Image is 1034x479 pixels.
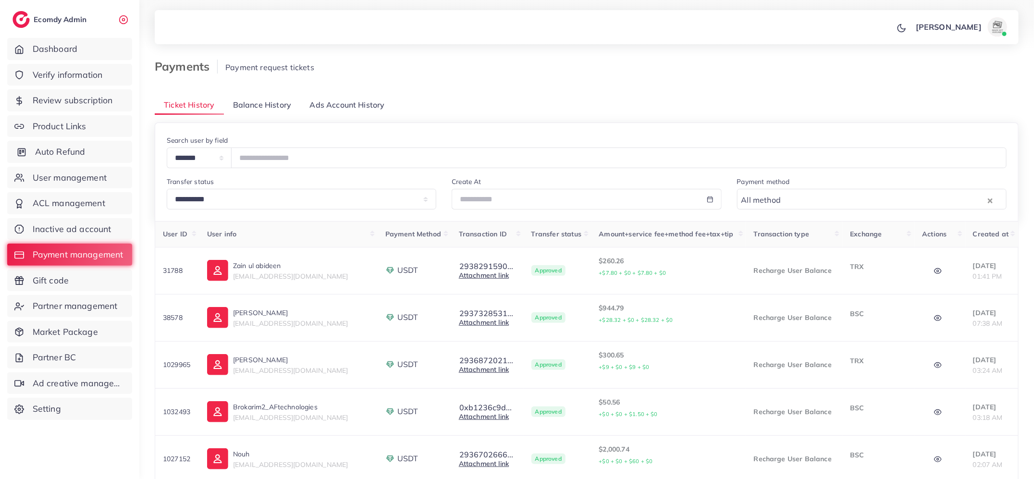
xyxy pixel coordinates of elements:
img: logo [12,11,30,28]
img: payment [385,266,395,275]
span: [EMAIL_ADDRESS][DOMAIN_NAME] [233,272,348,281]
p: Recharge User Balance [754,265,835,276]
span: Partner management [33,300,118,312]
small: +$0 + $0 + $60 + $0 [599,458,653,465]
span: Partner BC [33,351,76,364]
span: 03:24 AM [973,366,1003,375]
span: Payment management [33,248,123,261]
span: [EMAIL_ADDRESS][DOMAIN_NAME] [233,460,348,469]
p: BSC [850,449,907,461]
a: Attachment link [459,412,509,421]
img: ic-user-info.36bf1079.svg [207,260,228,281]
span: All method [739,193,783,208]
label: Payment method [737,177,790,186]
p: 1032493 [163,406,192,418]
span: Gift code [33,274,69,287]
button: 0xb1236c9d... [459,403,512,412]
input: Search for option [784,193,985,208]
small: +$7.80 + $0 + $7.80 + $0 [599,270,666,276]
small: +$9 + $0 + $9 + $0 [599,364,650,370]
button: 2936702666... [459,450,514,459]
span: 02:07 AM [973,460,1003,469]
span: Inactive ad account [33,223,111,235]
span: Exchange [850,230,882,238]
a: Market Package [7,321,132,343]
img: payment [385,360,395,369]
span: Transaction type [754,230,810,238]
span: Auto Refund [35,146,86,158]
small: +$0 + $0 + $1.50 + $0 [599,411,658,418]
span: Approved [531,265,566,276]
small: +$28.32 + $0 + $28.32 + $0 [599,317,673,323]
span: Transfer status [531,230,581,238]
span: Verify information [33,69,103,81]
span: Payment request tickets [225,62,314,72]
a: Payment management [7,244,132,266]
span: 07:38 AM [973,319,1003,328]
p: Recharge User Balance [754,453,835,465]
span: User management [33,172,107,184]
p: [DATE] [973,401,1010,413]
p: Recharge User Balance [754,359,835,370]
img: avatar [988,17,1007,37]
a: Setting [7,398,132,420]
a: Partner BC [7,346,132,368]
p: [DATE] [973,448,1010,460]
p: BSC [850,402,907,414]
span: 03:18 AM [973,413,1003,422]
img: ic-user-info.36bf1079.svg [207,307,228,328]
a: [PERSON_NAME]avatar [911,17,1011,37]
label: Transfer status [167,177,214,186]
span: Product Links [33,120,86,133]
p: 31788 [163,265,192,276]
a: ACL management [7,192,132,214]
p: 38578 [163,312,192,323]
span: Setting [33,403,61,415]
span: Review subscription [33,94,113,107]
p: Nouh [233,448,348,460]
label: Search user by field [167,135,228,145]
p: Recharge User Balance [754,406,835,418]
span: Ticket History [164,99,214,111]
span: USDT [397,265,419,276]
img: payment [385,407,395,417]
p: BSC [850,308,907,319]
span: Transaction ID [459,230,507,238]
img: payment [385,313,395,322]
p: [DATE] [973,260,1010,271]
p: TRX [850,355,907,367]
a: Attachment link [459,459,509,468]
button: Clear Selected [988,195,993,206]
button: 2937328531... [459,309,514,318]
img: ic-user-info.36bf1079.svg [207,448,228,469]
span: Approved [531,454,566,464]
p: [DATE] [973,307,1010,319]
span: Amount+service fee+method fee+tax+tip [599,230,734,238]
div: Search for option [737,189,1007,209]
span: Approved [531,359,566,370]
span: [EMAIL_ADDRESS][DOMAIN_NAME] [233,366,348,375]
span: USDT [397,312,419,323]
span: Market Package [33,326,98,338]
button: 2938291590... [459,262,514,270]
span: USDT [397,359,419,370]
p: [PERSON_NAME] [916,21,982,33]
a: Verify information [7,64,132,86]
p: [PERSON_NAME] [233,307,348,319]
span: Ads Account History [310,99,385,111]
span: [EMAIL_ADDRESS][DOMAIN_NAME] [233,413,348,422]
span: ACL management [33,197,105,209]
span: Approved [531,312,566,323]
p: $300.65 [599,349,739,373]
h3: Payments [155,60,218,74]
p: $50.56 [599,396,739,420]
p: Recharge User Balance [754,312,835,323]
p: $2,000.74 [599,443,739,467]
a: logoEcomdy Admin [12,11,89,28]
button: 2936872021... [459,356,514,365]
span: [EMAIL_ADDRESS][DOMAIN_NAME] [233,319,348,328]
p: $944.79 [599,302,739,326]
a: Gift code [7,270,132,292]
span: USDT [397,406,419,417]
p: 1029965 [163,359,192,370]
